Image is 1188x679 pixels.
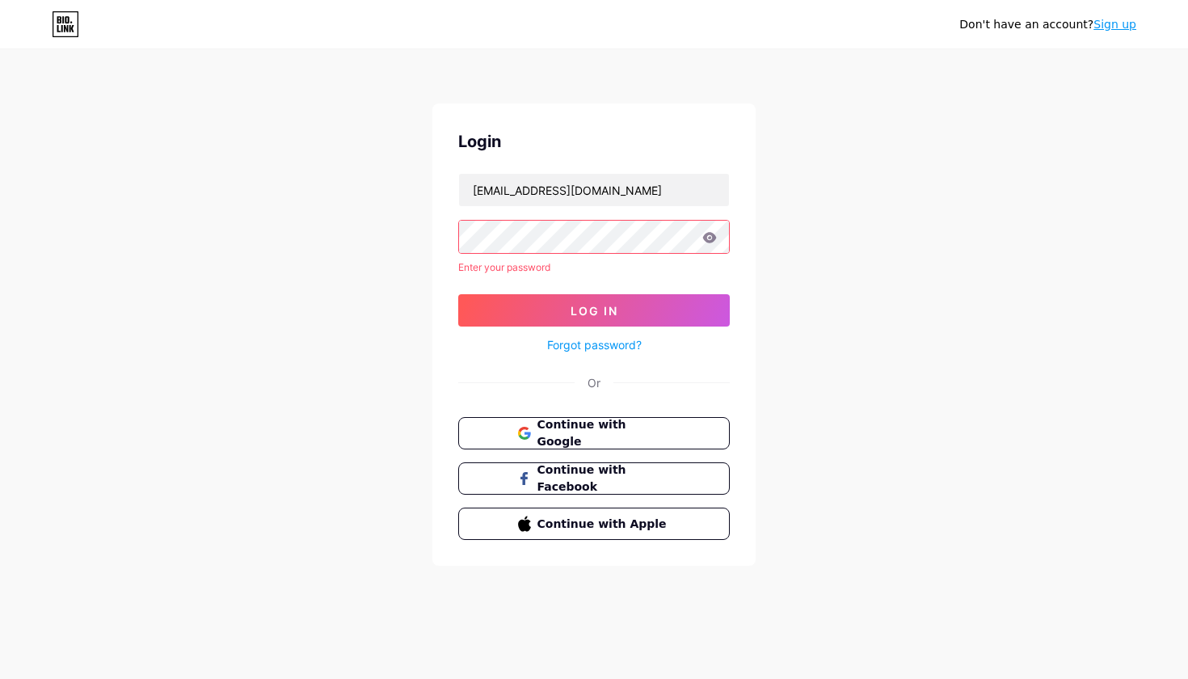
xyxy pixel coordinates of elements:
a: Sign up [1093,18,1136,31]
div: Enter your password [458,260,730,275]
button: Continue with Apple [458,508,730,540]
div: Login [458,129,730,154]
span: Continue with Facebook [537,462,671,496]
button: Log In [458,294,730,327]
span: Continue with Apple [537,516,671,533]
span: Continue with Google [537,416,671,450]
a: Forgot password? [547,336,642,353]
div: Or [588,374,600,391]
span: Log In [571,304,618,318]
button: Continue with Google [458,417,730,449]
button: Continue with Facebook [458,462,730,495]
div: Don't have an account? [959,16,1136,33]
input: Username [459,174,729,206]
